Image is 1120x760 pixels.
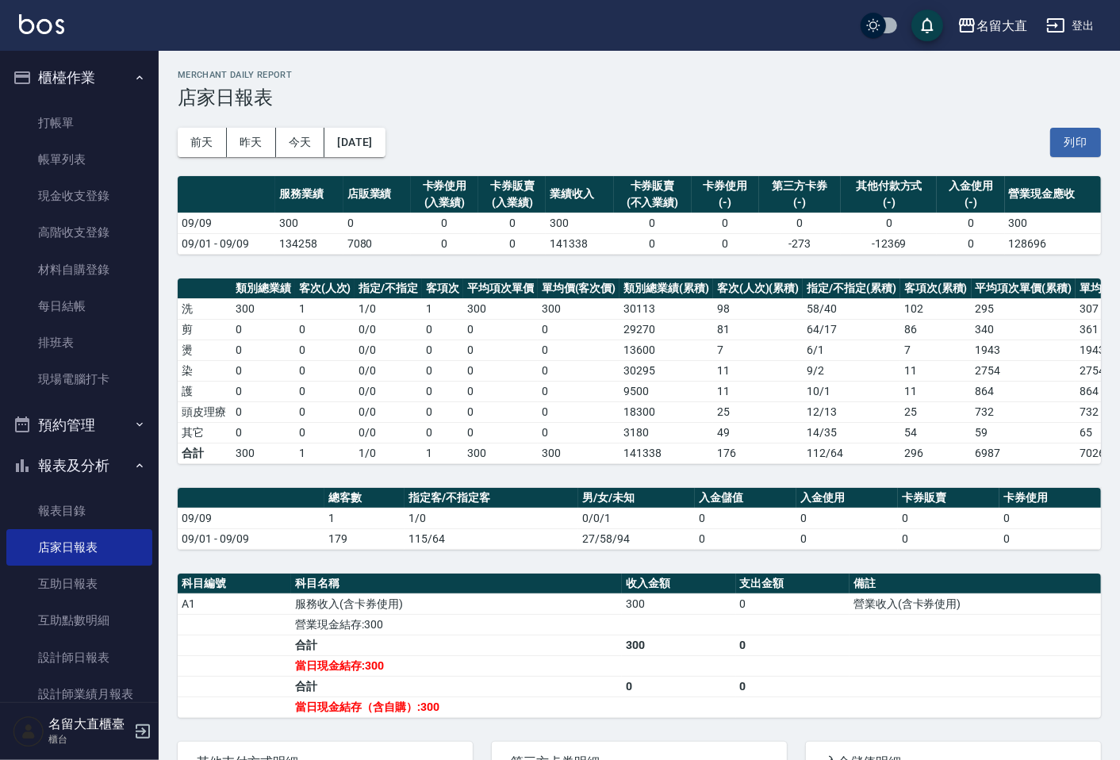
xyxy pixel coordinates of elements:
button: 報表及分析 [6,445,152,486]
td: 13600 [619,340,713,360]
th: 營業現金應收 [1005,176,1101,213]
th: 男/女/未知 [578,488,695,509]
td: 洗 [178,298,232,319]
td: 0 [463,381,538,401]
a: 互助日報表 [6,566,152,602]
td: 296 [900,443,972,463]
div: 其他付款方式 [845,178,933,194]
th: 備註 [850,574,1101,594]
td: 6987 [972,443,1076,463]
td: 0 [999,528,1101,549]
td: 300 [1005,213,1101,233]
td: 合計 [291,635,622,655]
td: 0 [411,233,478,254]
table: a dense table [178,574,1101,718]
td: 54 [900,422,972,443]
th: 類別總業績 [232,278,295,299]
div: 入金使用 [941,178,1000,194]
td: 27/58/94 [578,528,695,549]
td: 0 [422,381,463,401]
td: 3180 [619,422,713,443]
table: a dense table [178,488,1101,550]
td: 0 / 0 [355,340,422,360]
td: 0 [695,528,796,549]
td: 98 [713,298,804,319]
td: 0 [463,360,538,381]
td: 09/09 [178,508,324,528]
button: save [911,10,943,41]
td: 295 [972,298,1076,319]
td: 179 [324,528,405,549]
td: 0 [232,360,295,381]
td: 1 [295,443,355,463]
div: 第三方卡券 [763,178,837,194]
th: 客項次 [422,278,463,299]
td: 9500 [619,381,713,401]
td: 其它 [178,422,232,443]
td: 58 / 40 [803,298,900,319]
th: 收入金額 [622,574,735,594]
button: 今天 [276,128,325,157]
th: 客次(人次) [295,278,355,299]
td: 服務收入(含卡券使用) [291,593,622,614]
td: 0 [999,508,1101,528]
td: A1 [178,593,291,614]
td: -12369 [841,233,937,254]
td: 300 [463,298,538,319]
a: 排班表 [6,324,152,361]
p: 櫃台 [48,732,129,747]
button: [DATE] [324,128,385,157]
div: (入業績) [415,194,474,211]
th: 入金儲值 [695,488,796,509]
td: 營業收入(含卡券使用) [850,593,1101,614]
div: (不入業績) [618,194,688,211]
div: (-) [845,194,933,211]
td: 112/64 [803,443,900,463]
td: 0 [695,508,796,528]
th: 店販業績 [343,176,411,213]
a: 每日結帳 [6,288,152,324]
td: 0 [232,401,295,422]
td: 128696 [1005,233,1101,254]
td: 0 / 0 [355,360,422,381]
td: 134258 [275,233,343,254]
td: 0 [796,528,898,549]
td: 1 [295,298,355,319]
td: 當日現金結存:300 [291,655,622,676]
a: 設計師業績月報表 [6,676,152,712]
th: 卡券使用 [999,488,1101,509]
td: 7 [900,340,972,360]
th: 平均項次單價 [463,278,538,299]
td: 0 [295,381,355,401]
a: 現場電腦打卡 [6,361,152,397]
td: 0 [422,319,463,340]
td: 0 [478,233,546,254]
img: Logo [19,14,64,34]
td: 0 [463,422,538,443]
td: 864 [972,381,1076,401]
td: 11 [900,381,972,401]
td: 0 [232,340,295,360]
th: 總客數 [324,488,405,509]
td: 141338 [546,233,613,254]
td: 0 [295,340,355,360]
td: 300 [232,298,295,319]
td: 0 [411,213,478,233]
td: 0 [232,381,295,401]
td: 300 [538,443,620,463]
div: 卡券使用 [415,178,474,194]
td: 81 [713,319,804,340]
td: 7080 [343,233,411,254]
td: 9 / 2 [803,360,900,381]
th: 卡券販賣 [898,488,999,509]
td: 0 [295,401,355,422]
a: 高階收支登錄 [6,214,152,251]
td: 0 [463,319,538,340]
td: 0/0/1 [578,508,695,528]
th: 入金使用 [796,488,898,509]
td: 6 / 1 [803,340,900,360]
td: 0 [422,340,463,360]
th: 平均項次單價(累積) [972,278,1076,299]
td: 0 / 0 [355,422,422,443]
td: 10 / 1 [803,381,900,401]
